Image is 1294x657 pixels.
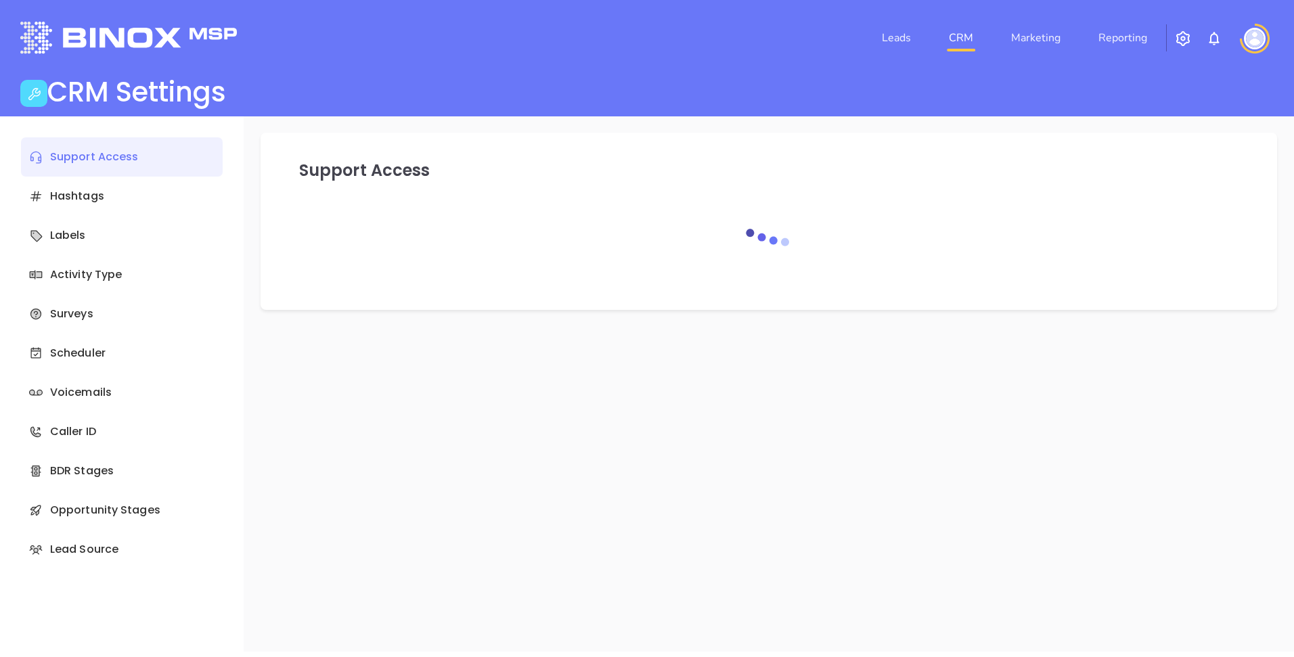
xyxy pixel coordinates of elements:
[21,216,223,255] div: Labels
[21,255,223,294] div: Activity Type
[1093,24,1153,51] a: Reporting
[21,451,223,491] div: BDR Stages
[21,294,223,334] div: Surveys
[1206,30,1222,47] img: iconNotification
[943,24,979,51] a: CRM
[1006,24,1066,51] a: Marketing
[21,334,223,373] div: Scheduler
[876,24,916,51] a: Leads
[47,76,226,108] h1: CRM Settings
[21,373,223,412] div: Voicemails
[299,158,1000,183] p: Support Access
[20,22,237,53] img: logo
[1244,28,1266,49] img: user
[21,530,223,569] div: Lead Source
[21,177,223,216] div: Hashtags
[21,412,223,451] div: Caller ID
[21,491,223,530] div: Opportunity Stages
[21,137,223,177] div: Support Access
[1175,30,1191,47] img: iconSetting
